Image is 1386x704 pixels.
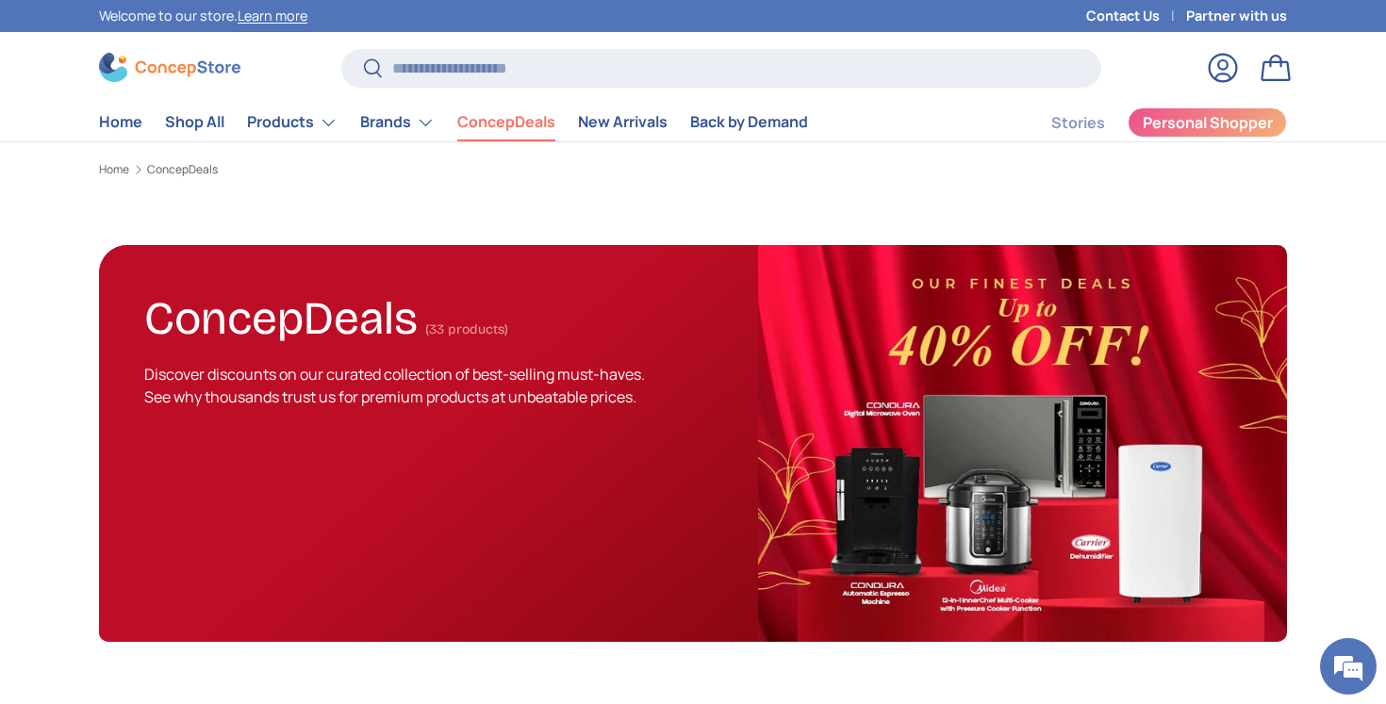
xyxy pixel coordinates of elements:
[99,104,808,141] nav: Primary
[99,6,307,26] p: Welcome to our store.
[99,164,129,175] a: Home
[99,104,142,140] a: Home
[1086,6,1186,26] a: Contact Us
[99,53,240,82] img: ConcepStore
[144,364,645,407] span: Discover discounts on our curated collection of best-selling must-haves. See why thousands trust ...
[1006,104,1287,141] nav: Secondary
[349,104,446,141] summary: Brands
[425,321,508,337] span: (33 products)
[147,164,218,175] a: ConcepDeals
[578,104,668,140] a: New Arrivals
[1051,105,1105,141] a: Stories
[1143,115,1273,130] span: Personal Shopper
[758,245,1287,642] img: ConcepDeals
[360,104,435,141] a: Brands
[165,104,224,140] a: Shop All
[690,104,808,140] a: Back by Demand
[247,104,338,141] a: Products
[1128,107,1287,138] a: Personal Shopper
[238,7,307,25] a: Learn more
[236,104,349,141] summary: Products
[144,284,418,346] h1: ConcepDeals
[457,104,555,140] a: ConcepDeals
[1186,6,1287,26] a: Partner with us
[99,161,1287,178] nav: Breadcrumbs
